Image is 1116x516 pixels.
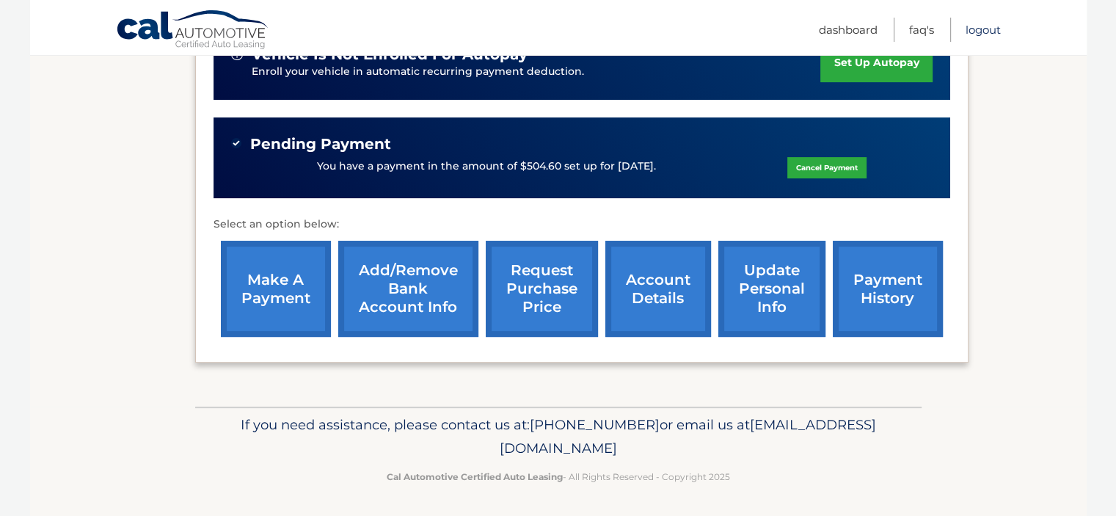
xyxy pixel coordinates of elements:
[205,469,912,484] p: - All Rights Reserved - Copyright 2025
[221,241,331,337] a: make a payment
[231,138,241,148] img: check-green.svg
[909,18,934,42] a: FAQ's
[116,10,270,52] a: Cal Automotive
[605,241,711,337] a: account details
[820,43,932,82] a: set up autopay
[317,159,656,175] p: You have a payment in the amount of $504.60 set up for [DATE].
[966,18,1001,42] a: Logout
[214,216,950,233] p: Select an option below:
[250,135,391,153] span: Pending Payment
[500,416,876,457] span: [EMAIL_ADDRESS][DOMAIN_NAME]
[833,241,943,337] a: payment history
[530,416,660,433] span: [PHONE_NUMBER]
[787,157,867,178] a: Cancel Payment
[819,18,878,42] a: Dashboard
[252,64,821,80] p: Enroll your vehicle in automatic recurring payment deduction.
[486,241,598,337] a: request purchase price
[718,241,825,337] a: update personal info
[338,241,478,337] a: Add/Remove bank account info
[205,413,912,460] p: If you need assistance, please contact us at: or email us at
[387,471,563,482] strong: Cal Automotive Certified Auto Leasing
